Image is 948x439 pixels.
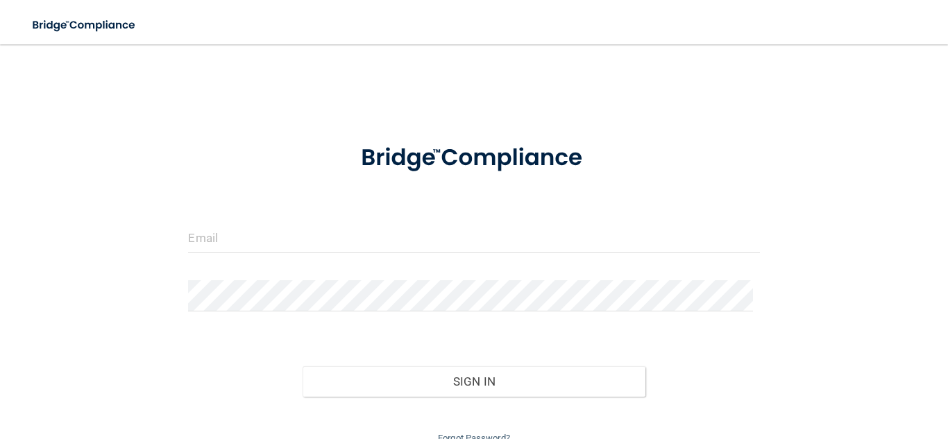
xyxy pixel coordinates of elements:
[21,11,149,40] img: bridge_compliance_login_screen.278c3ca4.svg
[303,366,645,397] button: Sign In
[337,128,612,189] img: bridge_compliance_login_screen.278c3ca4.svg
[708,341,931,396] iframe: Drift Widget Chat Controller
[188,222,759,253] input: Email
